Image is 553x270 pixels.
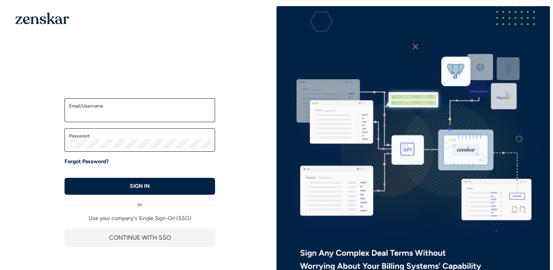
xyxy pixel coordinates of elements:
img: 1OGAJ2xQqyY4LXKgY66KYq0eOWRCkrZdAb3gUhuVAqdWPZE9SRJmCz+oDMSn4zDLXe31Ii730ItAGKgCKgCCgCikA4Av8PJUP... [15,12,69,24]
button: CONTINUE WITH SSO [65,229,215,247]
a: Forgot Password? [65,158,109,166]
p: SIGN IN [130,182,150,190]
label: Password [69,133,210,139]
p: Use your company's Single Sign-On (SSO) [65,215,215,222]
button: SIGN IN [65,178,215,195]
label: Email/Username [69,103,210,109]
div: or [65,195,215,209]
